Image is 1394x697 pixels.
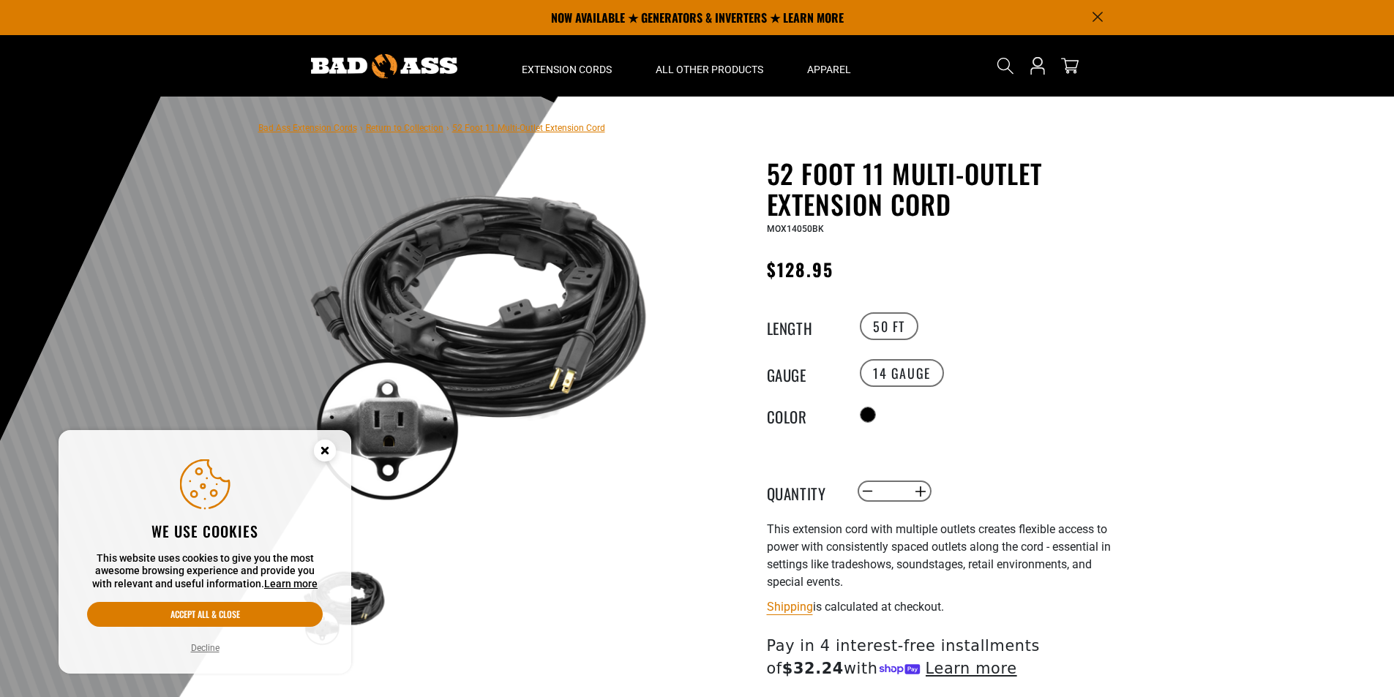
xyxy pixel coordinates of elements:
[360,123,363,133] span: ›
[767,405,840,424] legend: Color
[634,35,785,97] summary: All Other Products
[87,521,323,540] h2: We use cookies
[656,63,763,76] span: All Other Products
[87,602,323,627] button: Accept all & close
[767,600,813,614] a: Shipping
[767,158,1125,219] h1: 52 Foot 11 Multi-Outlet Extension Cord
[767,224,824,234] span: MOX14050BK
[452,123,605,133] span: 52 Foot 11 Multi-Outlet Extension Cord
[301,161,654,513] img: black
[264,578,318,589] a: Learn more
[807,63,851,76] span: Apparel
[258,118,605,136] nav: breadcrumbs
[994,54,1017,78] summary: Search
[311,54,457,78] img: Bad Ass Extension Cords
[446,123,449,133] span: ›
[785,35,873,97] summary: Apparel
[258,123,357,133] a: Bad Ass Extension Cords
[860,312,918,340] label: 50 FT
[500,35,634,97] summary: Extension Cords
[767,597,1125,617] div: is calculated at checkout.
[767,256,834,282] span: $128.95
[767,482,840,501] label: Quantity
[860,359,944,387] label: 14 Gauge
[187,641,224,655] button: Decline
[767,317,840,336] legend: Length
[366,123,443,133] a: Return to Collection
[767,522,1111,589] span: This extension cord with multiple outlets creates flexible access to power with consistently spac...
[522,63,612,76] span: Extension Cords
[59,430,351,674] aside: Cookie Consent
[87,552,323,591] p: This website uses cookies to give you the most awesome browsing experience and provide you with r...
[767,363,840,383] legend: Gauge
